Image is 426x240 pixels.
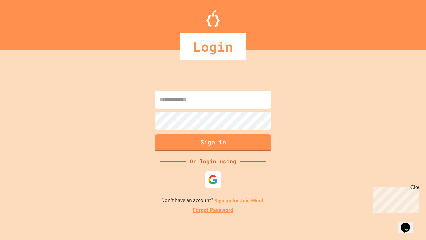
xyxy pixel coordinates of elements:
div: Or login using [186,157,240,165]
img: google-icon.svg [208,175,218,185]
iframe: chat widget [398,213,419,233]
div: Chat with us now!Close [3,3,46,42]
a: Forgot Password [193,206,233,214]
img: Logo.svg [206,10,220,27]
button: Sign in [155,134,271,151]
p: Don't have an account? [161,196,265,205]
div: Login [180,33,246,60]
iframe: chat widget [371,184,419,213]
a: Sign up for JuiceMind. [214,197,265,204]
